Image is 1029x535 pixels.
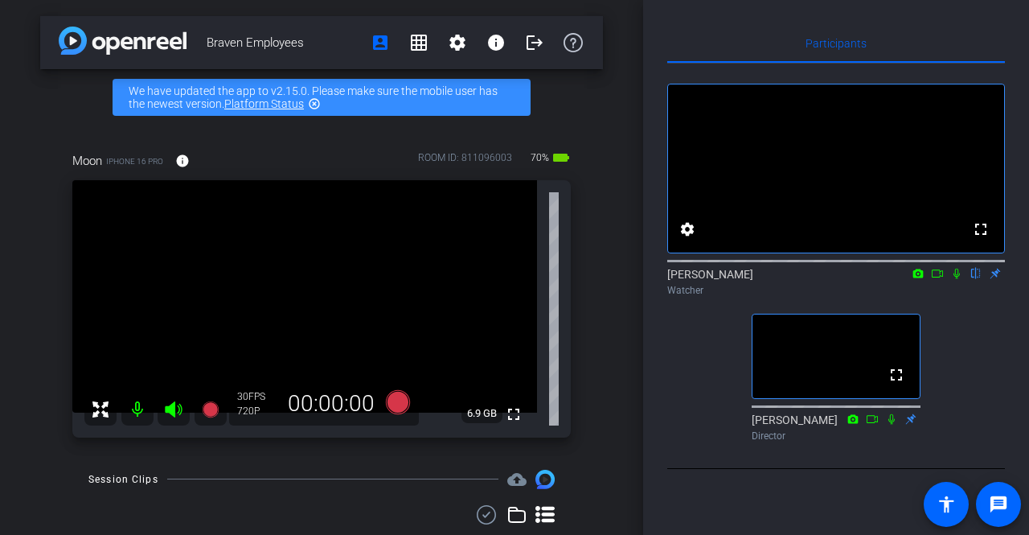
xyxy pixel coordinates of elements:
[752,429,920,443] div: Director
[448,33,467,52] mat-icon: settings
[59,27,187,55] img: app-logo
[175,154,190,168] mat-icon: info
[989,495,1008,514] mat-icon: message
[971,220,990,239] mat-icon: fullscreen
[371,33,390,52] mat-icon: account_box
[525,33,544,52] mat-icon: logout
[277,390,385,418] div: 00:00:00
[409,33,428,52] mat-icon: grid_on
[887,365,906,385] mat-icon: fullscreen
[207,27,361,59] span: Braven Employees
[528,145,551,171] span: 70%
[113,79,531,116] div: We have updated the app to v2.15.0. Please make sure the mobile user has the newest version.
[937,495,956,514] mat-icon: accessibility
[461,404,502,423] span: 6.9 GB
[678,220,697,239] mat-icon: settings
[106,155,163,167] span: iPhone 16 Pro
[752,412,920,443] div: [PERSON_NAME]
[88,471,158,488] div: Session Clips
[486,33,506,52] mat-icon: info
[535,470,555,489] img: Session clips
[966,265,986,280] mat-icon: flip
[237,405,277,418] div: 720P
[551,148,571,167] mat-icon: battery_std
[248,391,265,402] span: FPS
[667,283,1005,298] div: Watcher
[507,470,527,489] span: Destinations for your clips
[224,97,304,110] a: Platform Status
[667,266,1005,298] div: [PERSON_NAME]
[237,390,277,403] div: 30
[504,405,523,424] mat-icon: fullscreen
[418,150,512,174] div: ROOM ID: 811096003
[308,97,321,110] mat-icon: highlight_off
[806,38,867,49] span: Participants
[507,470,527,489] mat-icon: cloud_upload
[72,152,102,170] span: Moon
